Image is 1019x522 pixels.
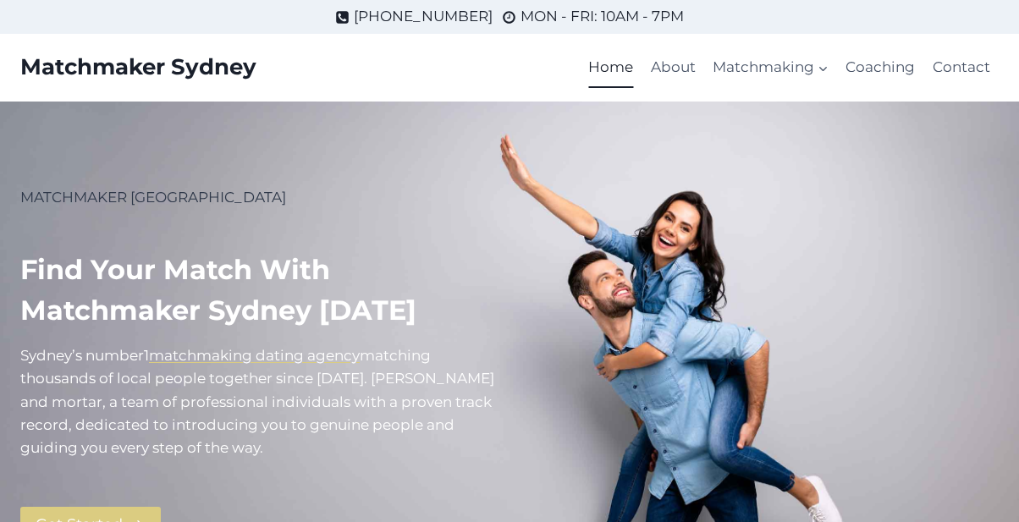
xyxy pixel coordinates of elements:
a: Home [580,47,642,88]
a: Coaching [837,47,923,88]
nav: Primary [580,47,999,88]
a: Matchmaker Sydney [20,54,256,80]
p: Sydney’s number atching thousands of local people together since [DATE]. [PERSON_NAME] and mortar... [20,344,496,459]
a: About [642,47,704,88]
a: matchmaking dating agency [149,347,360,364]
mark: 1 [144,347,149,364]
a: [PHONE_NUMBER] [335,5,493,28]
a: Contact [924,47,999,88]
span: MON - FRI: 10AM - 7PM [521,5,684,28]
a: Matchmaking [704,47,837,88]
span: Matchmaking [713,56,829,79]
span: [PHONE_NUMBER] [354,5,493,28]
h1: Find your match with Matchmaker Sydney [DATE] [20,250,496,331]
mark: m [360,347,375,364]
p: MATCHMAKER [GEOGRAPHIC_DATA] [20,186,496,209]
